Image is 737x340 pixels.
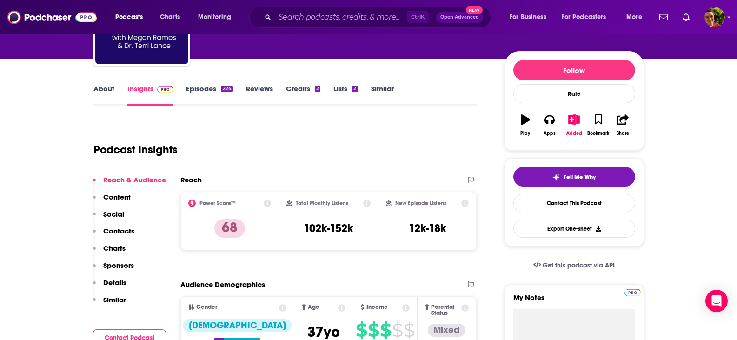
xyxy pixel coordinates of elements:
[198,11,231,24] span: Monitoring
[93,261,134,278] button: Sponsors
[103,261,134,270] p: Sponsors
[154,10,186,25] a: Charts
[562,108,586,142] button: Added
[214,219,245,238] p: 68
[513,220,635,238] button: Export One-Sheet
[93,193,131,210] button: Content
[109,10,155,25] button: open menu
[704,7,725,27] button: Show profile menu
[93,227,134,244] button: Contacts
[395,200,446,207] h2: New Episode Listens
[409,221,446,235] h3: 12k-18k
[304,221,353,235] h3: 102k-152k
[704,7,725,27] span: Logged in as Marz
[587,131,609,136] div: Bookmark
[705,290,728,312] div: Open Intercom Messenger
[513,108,538,142] button: Play
[183,319,292,332] div: [DEMOGRAPHIC_DATA]
[543,261,615,269] span: Get this podcast via API
[562,11,606,24] span: For Podcasters
[258,7,500,28] div: Search podcasts, credits, & more...
[221,86,232,92] div: 224
[180,280,265,289] h2: Audience Demographics
[103,193,131,201] p: Content
[510,11,546,24] span: For Business
[246,84,273,106] a: Reviews
[611,108,635,142] button: Share
[333,84,358,106] a: Lists2
[407,11,429,23] span: Ctrl K
[564,173,596,181] span: Tell Me Why
[7,8,97,26] img: Podchaser - Follow, Share and Rate Podcasts
[315,86,320,92] div: 2
[544,131,556,136] div: Apps
[103,244,126,253] p: Charts
[115,11,143,24] span: Podcasts
[513,194,635,212] a: Contact This Podcast
[352,86,358,92] div: 2
[186,84,232,106] a: Episodes224
[656,9,671,25] a: Show notifications dropdown
[552,173,560,181] img: tell me why sparkle
[192,10,243,25] button: open menu
[296,200,348,207] h2: Total Monthly Listens
[679,9,693,25] a: Show notifications dropdown
[617,131,629,136] div: Share
[127,84,173,106] a: InsightsPodchaser Pro
[392,323,403,338] span: $
[93,244,126,261] button: Charts
[93,175,166,193] button: Reach & Audience
[160,11,180,24] span: Charts
[431,304,460,316] span: Parental Status
[103,210,124,219] p: Social
[180,175,202,184] h2: Reach
[428,324,465,337] div: Mixed
[466,6,483,14] span: New
[513,60,635,80] button: Follow
[436,12,483,23] button: Open AdvancedNew
[103,175,166,184] p: Reach & Audience
[199,200,236,207] h2: Power Score™
[103,278,126,287] p: Details
[93,278,126,295] button: Details
[368,323,379,338] span: $
[93,210,124,227] button: Social
[538,108,562,142] button: Apps
[380,323,391,338] span: $
[513,84,635,103] div: Rate
[624,287,641,296] a: Pro website
[620,10,654,25] button: open menu
[275,10,407,25] input: Search podcasts, credits, & more...
[556,10,620,25] button: open menu
[404,323,414,338] span: $
[566,131,582,136] div: Added
[704,7,725,27] img: User Profile
[93,84,114,106] a: About
[513,167,635,187] button: tell me why sparkleTell Me Why
[93,143,178,157] h1: Podcast Insights
[513,293,635,309] label: My Notes
[626,11,642,24] span: More
[196,304,217,310] span: Gender
[103,295,126,304] p: Similar
[586,108,611,142] button: Bookmark
[371,84,394,106] a: Similar
[286,84,320,106] a: Credits2
[157,86,173,93] img: Podchaser Pro
[440,15,479,20] span: Open Advanced
[503,10,558,25] button: open menu
[356,323,367,338] span: $
[526,254,623,277] a: Get this podcast via API
[103,227,134,235] p: Contacts
[366,304,388,310] span: Income
[308,304,319,310] span: Age
[93,295,126,313] button: Similar
[520,131,530,136] div: Play
[624,289,641,296] img: Podchaser Pro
